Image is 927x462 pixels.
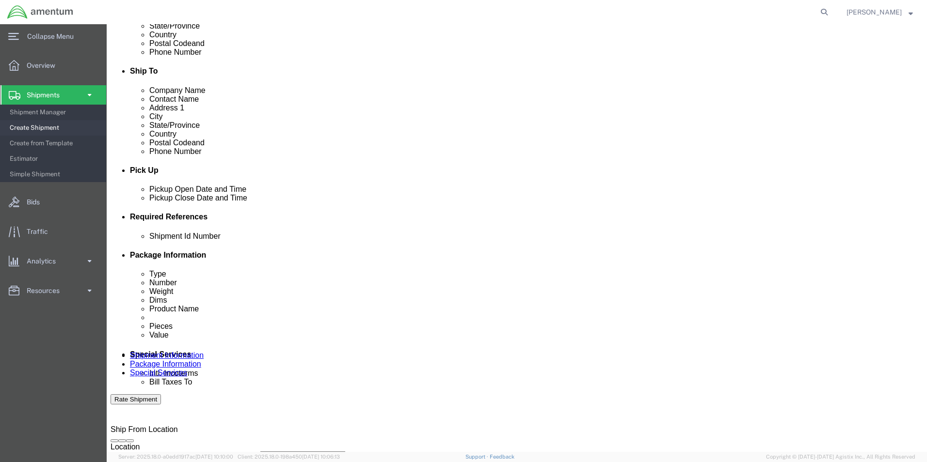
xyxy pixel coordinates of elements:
a: Bids [0,192,106,212]
span: [DATE] 10:06:13 [302,454,340,460]
span: Estimator [10,149,99,169]
span: Shipment Manager [10,103,99,122]
a: Traffic [0,222,106,241]
span: Create Shipment [10,118,99,138]
a: Overview [0,56,106,75]
span: Bids [27,192,47,212]
a: Support [465,454,490,460]
span: Bridget Agyemang [847,7,902,17]
span: Shipments [27,85,66,105]
a: Shipments [0,85,106,105]
span: Create from Template [10,134,99,153]
span: Analytics [27,251,63,271]
span: Resources [27,281,66,300]
span: Overview [27,56,62,75]
iframe: FS Legacy Container [107,24,927,452]
span: Simple Shipment [10,165,99,184]
span: Copyright © [DATE]-[DATE] Agistix Inc., All Rights Reserved [766,453,915,461]
span: Traffic [27,222,55,241]
img: logo [7,5,74,19]
span: Client: 2025.18.0-198a450 [238,454,340,460]
span: Server: 2025.18.0-a0edd1917ac [118,454,233,460]
a: Analytics [0,251,106,271]
span: Collapse Menu [27,27,80,46]
a: Resources [0,281,106,300]
a: Feedback [490,454,514,460]
button: [PERSON_NAME] [846,6,913,18]
span: [DATE] 10:10:00 [195,454,233,460]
